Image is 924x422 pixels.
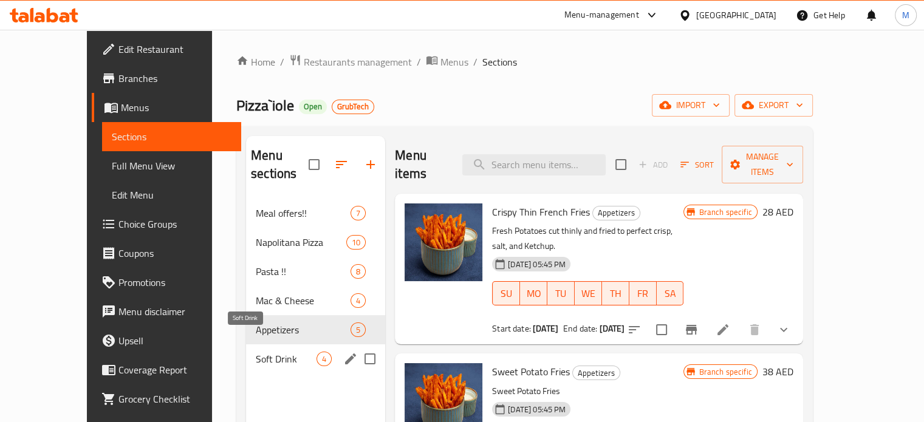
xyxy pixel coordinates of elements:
a: Branches [92,64,241,93]
button: export [734,94,813,117]
a: Edit menu item [716,322,730,337]
span: 10 [347,237,365,248]
span: Start date: [492,321,531,336]
span: export [744,98,803,113]
span: Coverage Report [118,362,231,377]
button: delete [740,315,769,344]
div: items [346,235,366,250]
span: 8 [351,266,365,277]
span: Add item [634,155,672,174]
button: edit [341,350,360,368]
div: Meal offers!!7 [246,199,385,228]
span: Menu disclaimer [118,304,231,319]
a: Coupons [92,239,241,268]
span: Appetizers [256,322,351,337]
a: Edit Menu [102,180,241,209]
div: items [351,264,366,279]
span: Branches [118,71,231,86]
span: Branch specific [694,366,756,378]
b: [DATE] [533,321,558,336]
a: Menu disclaimer [92,297,241,326]
li: / [473,55,477,69]
span: Sort items [672,155,722,174]
span: 4 [317,353,331,365]
div: Appetizers [572,366,620,380]
button: show more [769,315,798,344]
nav: Menu sections [246,194,385,378]
span: Manage items [731,149,793,180]
button: SA [657,281,684,305]
span: WE [580,285,597,302]
span: SU [498,285,515,302]
a: Edit Restaurant [92,35,241,64]
span: MO [525,285,542,302]
h2: Menu items [395,146,447,183]
span: Sections [112,129,231,144]
span: Branch specific [694,206,756,218]
div: items [351,293,366,308]
span: Meal offers!! [256,206,351,220]
button: SU [492,281,520,305]
span: Promotions [118,275,231,290]
a: Coverage Report [92,355,241,384]
b: [DATE] [599,321,625,336]
div: Open [299,100,327,114]
div: Soft Drink4edit [246,344,385,373]
span: M [902,9,909,22]
span: Mac & Cheese [256,293,351,308]
span: import [662,98,720,113]
span: Sort sections [327,150,356,179]
span: FR [634,285,652,302]
span: Select all sections [301,152,327,177]
p: Sweet Potato Fries [492,384,683,399]
button: TU [547,281,575,305]
button: Branch-specific-item [677,315,706,344]
a: Full Menu View [102,151,241,180]
div: Napolitana Pizza10 [246,228,385,257]
span: 7 [351,208,365,219]
a: Restaurants management [289,54,412,70]
input: search [462,154,606,175]
button: WE [575,281,602,305]
span: Pasta !! [256,264,351,279]
a: Promotions [92,268,241,297]
span: Menus [440,55,468,69]
span: TH [607,285,625,302]
span: [DATE] 05:45 PM [503,404,570,415]
h6: 28 AED [762,203,793,220]
a: Menus [92,93,241,122]
span: Select to update [649,317,674,342]
h6: 38 AED [762,363,793,380]
span: Menus [121,100,231,115]
svg: Show Choices [776,322,791,337]
a: Upsell [92,326,241,355]
div: Appetizers5 [246,315,385,344]
span: GrubTech [332,101,374,112]
div: items [351,206,366,220]
button: FR [629,281,657,305]
div: Pasta !!8 [246,257,385,286]
a: Home [236,55,275,69]
button: Sort [677,155,717,174]
span: 4 [351,295,365,307]
span: Upsell [118,333,231,348]
span: Edit Restaurant [118,42,231,56]
span: Coupons [118,246,231,260]
span: Sweet Potato Fries [492,362,570,381]
p: Fresh Potatoes cut thinly and fried to perfect crisp, salt, and Ketchup. [492,223,683,254]
span: Pizza`iole [236,92,294,119]
span: Appetizers [593,206,640,220]
div: Menu-management [564,8,639,22]
a: Choice Groups [92,209,241,239]
span: Edit Menu [112,188,231,202]
button: MO [520,281,547,305]
span: Choice Groups [118,217,231,231]
a: Menus [426,54,468,70]
span: Open [299,101,327,112]
span: Napolitana Pizza [256,235,346,250]
span: TU [552,285,570,302]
